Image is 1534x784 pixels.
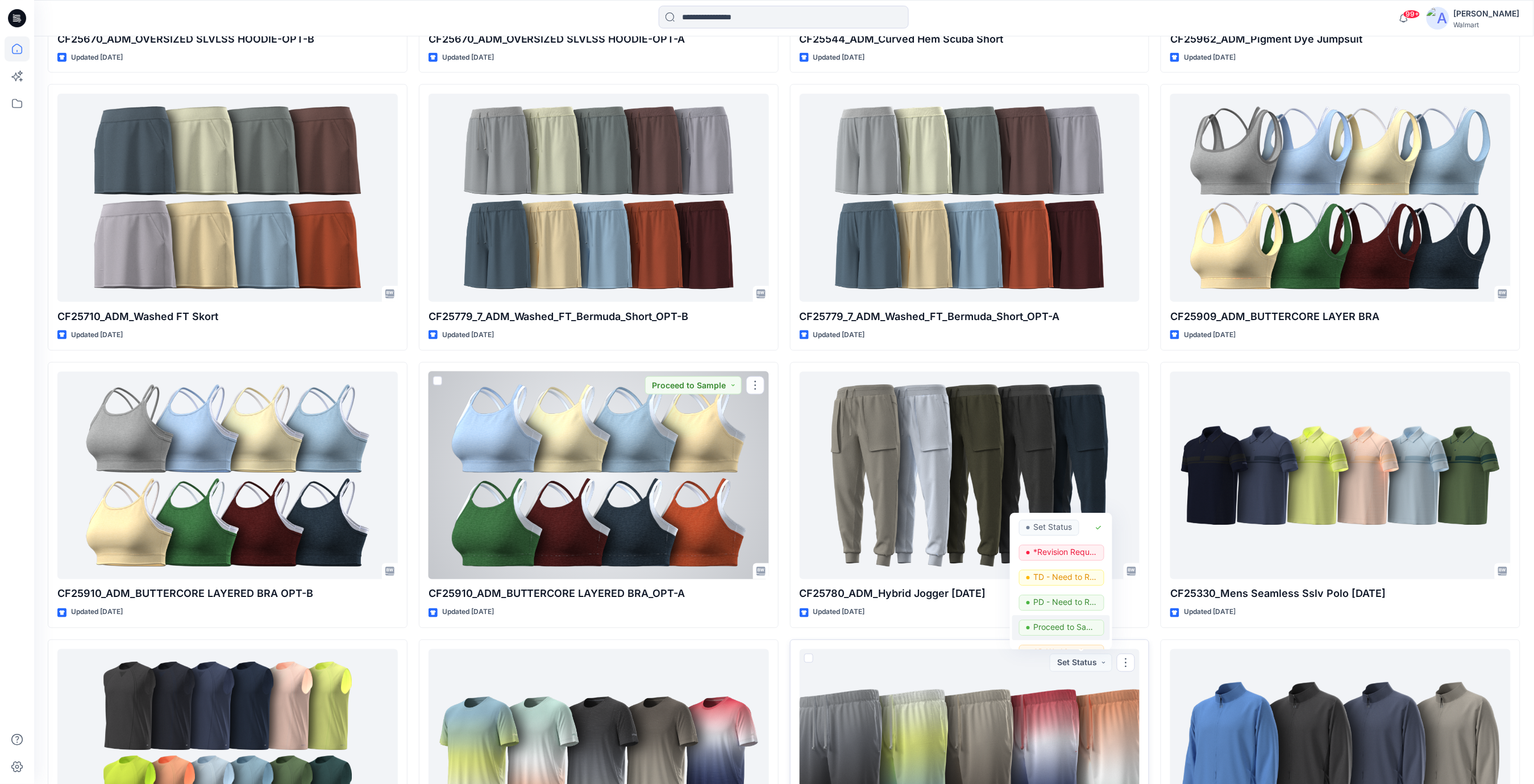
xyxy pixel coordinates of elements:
a: CF25910_ADM_BUTTERCORE LAYERED BRA OPT-B [57,372,398,580]
p: CF25670_ADM_OVERSIZED SLVLSS HOODIE-OPT-A [429,31,769,47]
a: CF25779_7_ADM_Washed_FT_Bermuda_Short_OPT-B [429,94,769,302]
p: Set Status [1033,520,1072,534]
p: Updated [DATE] [813,329,865,341]
p: Updated [DATE] [1184,607,1236,619]
p: CF25330_Mens Seamless Sslv Polo [DATE] [1170,586,1511,602]
p: CF25910_ADM_BUTTERCORE LAYERED BRA_OPT-A [429,586,769,602]
p: Updated [DATE] [813,52,865,64]
p: 3D Working Session - Need to Review [1033,645,1097,659]
p: CF25779_7_ADM_Washed_FT_Bermuda_Short_OPT-A [800,309,1140,325]
a: CF25910_ADM_BUTTERCORE LAYERED BRA_OPT-A [429,372,769,580]
p: CF25910_ADM_BUTTERCORE LAYERED BRA OPT-B [57,586,398,602]
p: TD - Need to Review [1033,570,1097,584]
span: 99+ [1403,10,1420,19]
p: CF25544_ADM_Curved Hem Scuba Short [800,31,1140,47]
a: CF25779_7_ADM_Washed_FT_Bermuda_Short_OPT-A [800,94,1140,302]
div: Walmart [1454,20,1520,29]
p: Updated [DATE] [442,52,494,64]
p: CF25710_ADM_Washed FT Skort [57,309,398,325]
p: Updated [DATE] [71,329,123,341]
p: CF25962_ADM_Pigment Dye Jumpsuit [1170,31,1511,47]
a: CF25780_ADM_Hybrid Jogger 24JUL25 [800,372,1140,580]
a: CF25330_Mens Seamless Sslv Polo 11JUL25 [1170,372,1511,580]
a: CF25710_ADM_Washed FT Skort [57,94,398,302]
a: CF25909_ADM_BUTTERCORE LAYER BRA [1170,94,1511,302]
p: CF25779_7_ADM_Washed_FT_Bermuda_Short_OPT-B [429,309,769,325]
p: CF25780_ADM_Hybrid Jogger [DATE] [800,586,1140,602]
p: PD - Need to Review Cost [1033,595,1097,609]
p: Updated [DATE] [71,607,123,619]
p: *Revision Requested [1033,545,1097,559]
p: CF25909_ADM_BUTTERCORE LAYER BRA [1170,309,1511,325]
img: avatar [1427,7,1449,30]
p: Proceed to Sample [1033,620,1097,634]
p: Updated [DATE] [442,329,494,341]
p: CF25670_ADM_OVERSIZED SLVLSS HOODIE-OPT-B [57,31,398,47]
div: [PERSON_NAME] [1454,7,1520,20]
p: Updated [DATE] [1184,52,1236,64]
p: Updated [DATE] [813,607,865,619]
p: Updated [DATE] [442,607,494,619]
p: Updated [DATE] [71,52,123,64]
p: Updated [DATE] [1184,329,1236,341]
